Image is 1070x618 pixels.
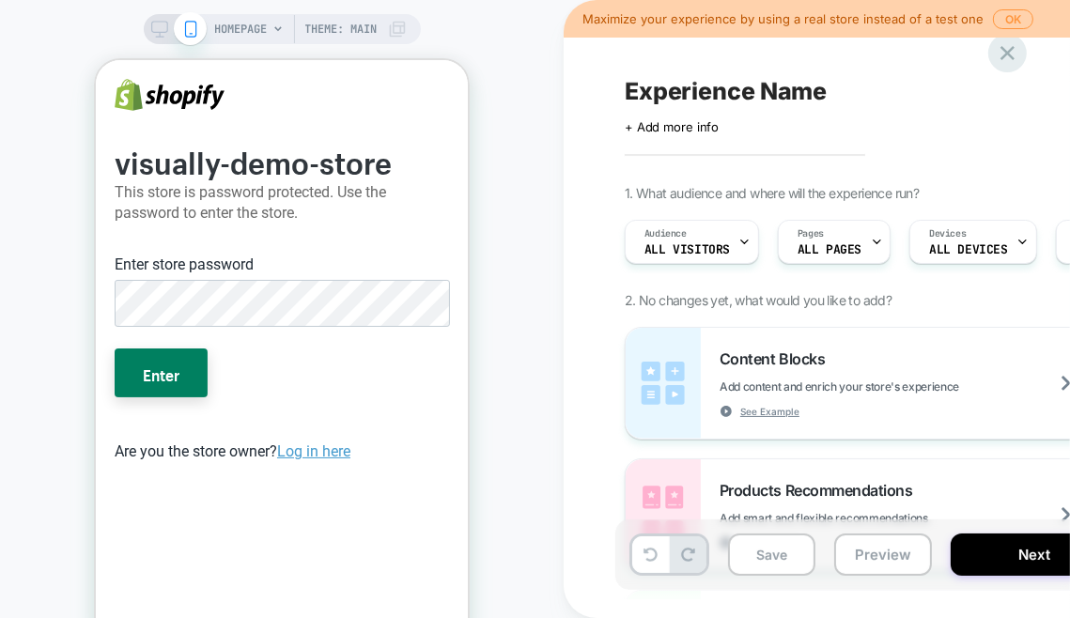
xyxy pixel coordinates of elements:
[305,14,378,44] span: Theme: MAIN
[993,9,1033,29] button: OK
[181,382,255,400] a: Log in here
[625,77,827,105] span: Experience Name
[644,227,687,240] span: Audience
[19,382,255,400] span: Are you the store owner?
[625,185,919,201] span: 1. What audience and where will the experience run?
[19,193,158,216] label: Enter store password
[720,379,1053,394] span: Add content and enrich your store's experience
[720,481,922,500] span: Products Recommendations
[625,119,719,134] span: + Add more info
[834,533,932,576] button: Preview
[929,243,1007,256] span: ALL DEVICES
[215,14,268,44] span: HOMEPAGE
[644,243,730,256] span: All Visitors
[19,288,112,337] button: Enter
[625,292,892,308] span: 2. No changes yet, what would you like to add?
[19,122,353,163] p: This store is password protected. Use the password to enter the store.
[929,227,966,240] span: Devices
[728,533,815,576] button: Save
[798,227,824,240] span: Pages
[740,405,799,418] span: See Example
[19,75,296,122] b: visually-demo-store
[798,243,861,256] span: ALL PAGES
[720,349,834,368] span: Content Blocks
[720,511,1022,525] span: Add smart and flexible recommendations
